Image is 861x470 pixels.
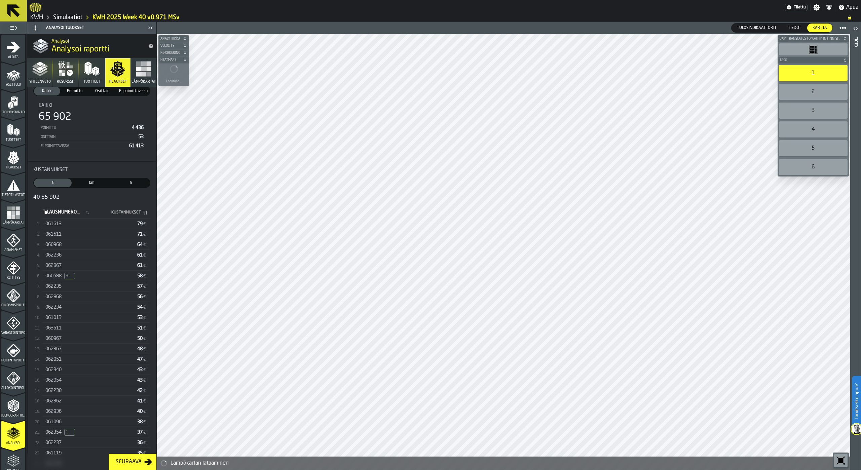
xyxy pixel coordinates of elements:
[41,437,150,448] div: StatList-item-[object Object]
[778,120,849,139] div: button-toolbar-undefined
[143,420,146,424] span: €
[29,23,146,33] div: Analysoi tulokset
[732,24,782,32] div: thumb
[41,312,150,323] div: StatList-item-[object Object]
[33,193,150,201] div: 40 65 902
[53,14,82,21] a: link-to-/wh/i/4fb45246-3b77-4bb5-b880-c337c3c5facb
[811,4,823,11] label: button-toggle-Asetukset
[40,144,126,148] div: Ei poimittavissa
[41,291,150,302] div: StatList-item-[object Object]
[41,333,150,344] div: StatList-item-[object Object]
[158,56,189,63] button: button-
[1,331,25,335] span: Varastointipolitiikka
[143,399,146,403] span: €
[1,55,25,59] span: Aloita
[72,178,111,188] label: button-switch-multi-Etäisyys
[853,377,860,426] label: Tarvitsetko apua?
[64,273,75,279] span: Irrottamattomat linjat
[158,455,196,469] a: logo-header
[117,87,150,95] div: thumb
[137,222,146,226] span: 79
[778,139,849,158] div: button-toolbar-undefined
[851,23,860,35] label: button-toggle-Avaa
[1,386,25,390] span: Allokointipolitiikka
[45,252,62,258] span: 062236
[61,86,88,96] label: button-switch-multi-Valittu ({{yhteensä}})
[137,347,146,351] span: 48
[143,337,146,341] span: €
[118,88,148,94] span: Ei poimittavissa
[45,325,62,331] span: 063511
[1,90,25,117] li: menu Toimeksianto
[137,451,146,456] span: 35
[137,253,146,258] span: 61
[1,145,25,172] li: menu Tilaukset
[35,88,59,94] span: Kaikki
[1,359,25,362] span: Poimintapolitiikka
[45,398,62,404] span: 062362
[1,172,25,199] li: menu Tietotilastot
[143,389,146,393] span: €
[92,14,180,21] a: link-to-/wh/i/4fb45246-3b77-4bb5-b880-c337c3c5facb/simulations/efb403d9-458b-4c64-8b06-ddf6447f0d1f
[45,378,62,383] span: 062954
[137,378,146,383] span: 43
[45,242,62,247] span: 060968
[35,180,70,186] span: €
[1,283,25,310] li: menu Pinoamispolitiikka
[33,178,72,188] label: button-switch-multi-Kustannukset
[1,221,25,225] span: Lämpökartat
[143,379,146,383] span: €
[41,344,150,354] div: StatList-item-[object Object]
[137,232,146,237] span: 71
[138,134,144,139] span: 53
[1,255,25,282] li: menu Reititys
[109,454,156,470] button: button-Seuraava
[835,455,846,466] svg: Nollaa zoomaus ja sijainti
[158,42,189,49] button: button-
[112,179,150,187] div: thumb
[158,35,189,42] button: button-
[51,37,143,44] h2: Sub Title
[1,193,25,197] span: Tietotilastot
[1,393,25,420] li: menu Vaatimustenmukaisuus
[41,219,150,229] div: StatList-item-[object Object]
[143,285,146,289] span: €
[39,103,145,108] div: Title
[39,141,145,150] div: StatList-item-Ei poimittavissa
[137,357,146,362] span: 47
[1,228,25,254] li: menu Asiamiehet
[1,23,25,33] label: button-toggle-Toggle Täydellinen valikko
[33,97,150,156] div: stat-Kaikki
[137,326,146,330] span: 51
[794,5,806,10] span: Tilattu
[143,431,146,435] span: €
[57,80,75,84] span: Resurssit
[39,132,145,141] div: StatList-item-Osittain
[1,276,25,280] span: Reititys
[33,86,61,96] label: button-switch-multi-Kaikki ({{yhteensä}})
[158,49,189,56] button: button-
[778,64,849,82] div: button-toolbar-undefined
[810,25,830,31] span: Kartta
[41,354,150,364] div: StatList-item-[object Object]
[33,167,150,172] div: Title
[41,208,95,217] input: label
[778,42,849,57] div: button-toolbar-undefined
[41,396,150,406] div: StatList-item-[object Object]
[783,24,807,32] div: thumb
[113,180,148,186] span: h
[41,302,150,312] div: StatList-item-[object Object]
[1,338,25,365] li: menu Poimintapolitiikka
[83,80,100,84] span: Tuotteet
[143,295,146,299] span: €
[41,406,150,417] div: StatList-item-[object Object]
[109,80,127,84] span: Tilaukset
[157,457,850,470] div: alert-Lämpökartan lataaminen
[1,248,25,252] span: Asiamiehet
[1,117,25,144] li: menu Tuotteet
[137,284,146,289] span: 57
[41,364,150,375] div: StatList-item-[object Object]
[45,263,62,268] span: 062867
[143,222,146,226] span: €
[111,178,150,188] label: button-switch-multi-Aika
